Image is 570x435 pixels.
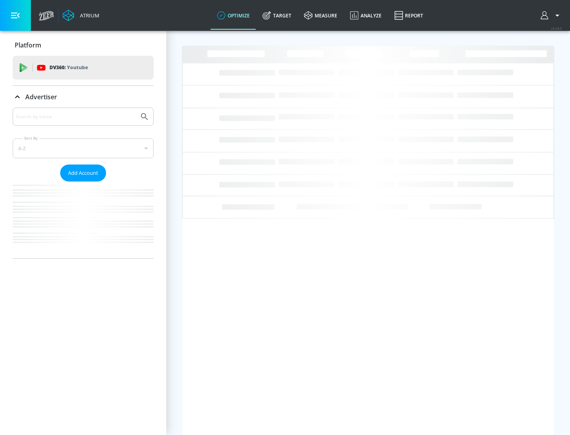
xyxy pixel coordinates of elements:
span: Add Account [68,168,98,178]
input: Search by name [16,112,136,122]
a: Analyze [344,1,388,30]
p: Platform [15,41,41,49]
div: DV360: Youtube [13,56,154,79]
p: DV360: [49,63,88,72]
nav: list of Advertiser [13,182,154,258]
div: Atrium [77,12,99,19]
span: v 4.24.0 [551,26,562,30]
label: Sort By [23,136,40,141]
div: A-Z [13,138,154,158]
div: Platform [13,34,154,56]
div: Advertiser [13,86,154,108]
a: optimize [211,1,256,30]
a: Target [256,1,298,30]
p: Youtube [67,63,88,72]
button: Add Account [60,165,106,182]
a: Report [388,1,429,30]
a: Atrium [63,9,99,21]
div: Advertiser [13,108,154,258]
p: Advertiser [25,93,57,101]
a: measure [298,1,344,30]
